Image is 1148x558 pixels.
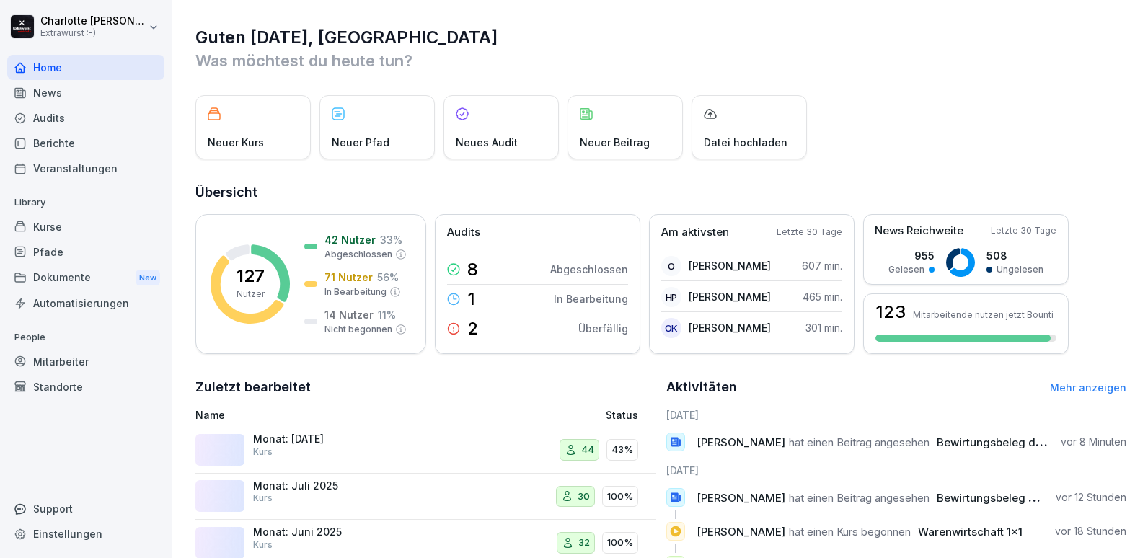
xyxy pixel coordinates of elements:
[918,525,1023,539] span: Warenwirtschaft 1x1
[697,525,785,539] span: [PERSON_NAME]
[40,15,146,27] p: Charlotte [PERSON_NAME]
[697,491,785,505] span: [PERSON_NAME]
[456,135,518,150] p: Neues Audit
[195,377,656,397] h2: Zuletzt bearbeitet
[253,526,397,539] p: Monat: Juni 2025
[324,270,373,285] p: 71 Nutzer
[7,156,164,181] a: Veranstaltungen
[7,191,164,214] p: Library
[195,26,1126,49] h1: Guten [DATE], [GEOGRAPHIC_DATA]
[467,291,475,308] p: 1
[789,435,930,449] span: hat einen Beitrag angesehen
[661,256,681,276] div: O
[666,377,737,397] h2: Aktivitäten
[195,474,656,521] a: Monat: Juli 2025Kurs30100%
[777,226,842,239] p: Letzte 30 Tage
[611,443,633,457] p: 43%
[661,224,729,241] p: Am aktivsten
[689,258,771,273] p: [PERSON_NAME]
[7,265,164,291] div: Dokumente
[237,288,265,301] p: Nutzer
[1056,490,1126,505] p: vor 12 Stunden
[467,261,478,278] p: 8
[704,135,787,150] p: Datei hochladen
[1061,435,1126,449] p: vor 8 Minuten
[554,291,628,306] p: In Bearbeitung
[324,285,387,298] p: In Bearbeitung
[253,492,273,505] p: Kurs
[661,287,681,307] div: HP
[253,539,273,552] p: Kurs
[324,307,374,322] p: 14 Nutzer
[195,427,656,474] a: Monat: [DATE]Kurs4443%
[378,307,396,322] p: 11 %
[913,309,1054,320] p: Mitarbeitende nutzen jetzt Bounti
[789,491,930,505] span: hat einen Beitrag angesehen
[7,374,164,399] div: Standorte
[195,182,1126,203] h2: Übersicht
[380,232,402,247] p: 33 %
[7,349,164,374] a: Mitarbeiter
[802,258,842,273] p: 607 min.
[1055,524,1126,539] p: vor 18 Stunden
[661,318,681,338] div: OK
[888,263,924,276] p: Gelesen
[666,463,1127,478] h6: [DATE]
[697,435,785,449] span: [PERSON_NAME]
[7,80,164,105] a: News
[606,407,638,422] p: Status
[253,433,397,446] p: Monat: [DATE]
[580,135,650,150] p: Neuer Beitrag
[805,320,842,335] p: 301 min.
[689,289,771,304] p: [PERSON_NAME]
[875,223,963,239] p: News Reichweite
[607,490,633,504] p: 100%
[324,248,392,261] p: Abgeschlossen
[997,263,1043,276] p: Ungelesen
[208,135,264,150] p: Neuer Kurs
[7,130,164,156] a: Berichte
[578,321,628,336] p: Überfällig
[447,224,480,241] p: Audits
[253,446,273,459] p: Kurs
[253,479,397,492] p: Monat: Juli 2025
[7,55,164,80] a: Home
[467,320,479,337] p: 2
[1050,381,1126,394] a: Mehr anzeigen
[581,443,594,457] p: 44
[986,248,1043,263] p: 508
[377,270,399,285] p: 56 %
[324,323,392,336] p: Nicht begonnen
[689,320,771,335] p: [PERSON_NAME]
[607,536,633,550] p: 100%
[195,49,1126,72] p: Was möchtest du heute tun?
[7,496,164,521] div: Support
[324,232,376,247] p: 42 Nutzer
[578,536,590,550] p: 32
[136,270,160,286] div: New
[7,521,164,546] a: Einstellungen
[7,326,164,349] p: People
[7,265,164,291] a: DokumenteNew
[578,490,590,504] p: 30
[7,291,164,316] a: Automatisierungen
[195,407,480,422] p: Name
[237,267,265,285] p: 127
[7,214,164,239] a: Kurse
[666,407,1127,422] h6: [DATE]
[888,248,935,263] p: 955
[7,239,164,265] a: Pfade
[875,304,906,321] h3: 123
[991,224,1056,237] p: Letzte 30 Tage
[7,105,164,130] a: Audits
